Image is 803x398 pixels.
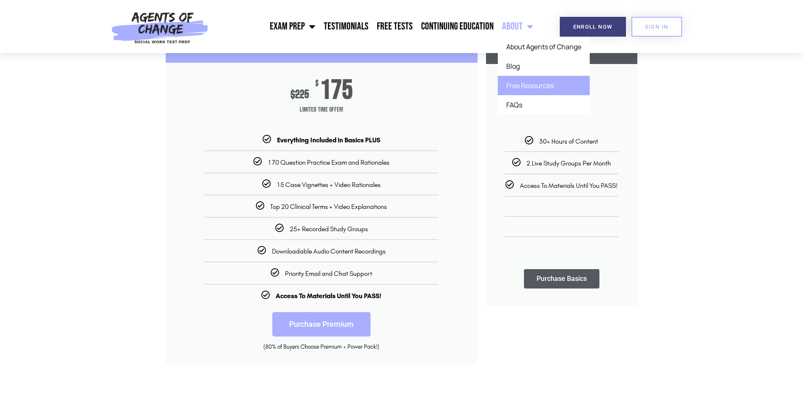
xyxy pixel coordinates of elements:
[270,203,387,211] span: Top 20 Clinical Terms + Video Explanations
[498,37,590,115] ul: About
[178,343,465,351] div: (80% of Buyers Choose Premium + Power Pack!)
[320,80,353,102] span: 175
[539,137,598,145] span: 30+ Hours of Content
[277,136,380,144] b: Everything Included in Basics PLUS
[631,17,682,37] a: SIGN IN
[373,16,417,37] a: Free Tests
[315,80,319,88] span: $
[498,56,590,76] a: Blog
[320,16,373,37] a: Testimonials
[526,159,611,167] span: 2 Live Study Groups Per Month
[645,24,669,29] span: SIGN IN
[285,270,372,278] span: Priority Email and Chat Support
[290,225,368,233] span: 25+ Recorded Study Groups
[268,158,389,166] span: 170 Question Practice Exam and Rationales
[524,269,599,288] a: Purchase Basics
[417,16,498,37] a: Continuing Education
[520,182,618,190] span: Access To Materials Until You PASS!
[290,88,295,102] span: $
[290,88,309,102] div: 225
[272,312,371,337] a: Purchase Premium
[213,16,537,37] nav: Menu
[498,76,590,95] a: Free Resources
[498,16,537,37] a: About
[573,24,612,29] span: Enroll Now
[166,102,478,118] span: Limited Time Offer!
[277,181,381,189] span: 15 Case Vignettes + Video Rationales
[276,292,381,300] b: Access To Materials Until You PASS!
[272,247,386,255] span: Downloadable Audio Content Recordings
[560,17,626,37] a: Enroll Now
[498,37,590,56] a: About Agents of Change
[266,16,320,37] a: Exam Prep
[498,95,590,115] a: FAQs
